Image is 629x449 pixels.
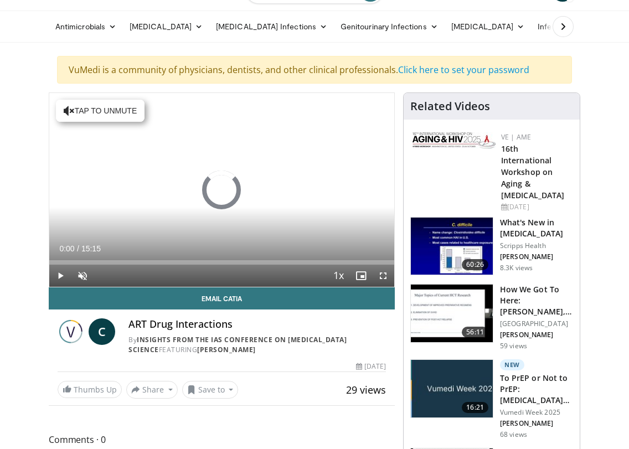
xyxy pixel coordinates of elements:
a: 60:26 What's New in [MEDICAL_DATA] Scripps Health [PERSON_NAME] 8.3K views [410,217,573,276]
button: Save to [182,381,239,399]
span: 60:26 [462,259,488,270]
img: adb1a9ce-fc27-437f-b820-c6ab825aae3d.jpg.150x105_q85_crop-smart_upscale.jpg [411,360,493,417]
div: By FEATURING [128,335,386,355]
a: [MEDICAL_DATA] [123,16,209,38]
button: Share [126,381,178,399]
a: VE | AME [501,132,531,142]
span: 0:00 [59,244,74,253]
h4: Related Videos [410,100,490,113]
h3: What's New in [MEDICAL_DATA] [500,217,573,239]
p: New [500,359,524,370]
p: Scripps Health [500,241,573,250]
button: Unmute [71,265,94,287]
a: 16th International Workshop on Aging & [MEDICAL_DATA] [501,143,564,200]
a: 56:11 How We Got To Here: [PERSON_NAME], Marrow Transplantation, and the Cell… [GEOGRAPHIC_DATA] ... [410,284,573,350]
p: [PERSON_NAME] [500,252,573,261]
a: Email Catia [49,287,395,309]
span: 29 views [346,383,386,396]
a: Genitourinary Infections [334,16,445,38]
img: e8f07e1b-50c7-4cb4-ba1c-2e7d745c9644.150x105_q85_crop-smart_upscale.jpg [411,285,493,342]
h3: How We Got To Here: [PERSON_NAME], Marrow Transplantation, and the Cell… [500,284,573,317]
a: [PERSON_NAME] [197,345,256,354]
p: 8.3K views [500,264,533,272]
div: VuMedi is a community of physicians, dentists, and other clinical professionals. [57,56,572,84]
p: 59 views [500,342,527,350]
img: 8828b190-63b7-4755-985f-be01b6c06460.150x105_q85_crop-smart_upscale.jpg [411,218,493,275]
div: [DATE] [501,202,571,212]
p: Vumedi Week 2025 [500,408,573,417]
a: 16:21 New To PrEP or Not to PrEP: [MEDICAL_DATA] Pre-Exposure Prophylaxis Vumedi Week 2025 [PERSO... [410,359,573,439]
img: bc2467d1-3f88-49dc-9c22-fa3546bada9e.png.150x105_q85_autocrop_double_scale_upscale_version-0.2.jpg [413,132,496,148]
div: [DATE] [356,362,386,371]
a: Insights from the IAS Conference on [MEDICAL_DATA] Science [128,335,347,354]
span: 56:11 [462,327,488,338]
a: C [89,318,115,345]
p: [GEOGRAPHIC_DATA] [500,319,573,328]
a: [MEDICAL_DATA] Infections [209,16,334,38]
a: Antimicrobials [49,16,123,38]
a: Click here to set your password [398,64,529,76]
button: Fullscreen [372,265,394,287]
a: [MEDICAL_DATA] [445,16,531,38]
span: 16:21 [462,402,488,413]
button: Play [49,265,71,287]
span: Comments 0 [49,432,395,447]
p: [PERSON_NAME] [500,331,573,339]
span: 15:15 [81,244,101,253]
h4: ART Drug Interactions [128,318,386,331]
p: 68 views [500,430,527,439]
button: Playback Rate [328,265,350,287]
button: Tap to unmute [56,100,145,122]
h3: To PrEP or Not to PrEP: [MEDICAL_DATA] Pre-Exposure Prophylaxis [500,373,573,406]
a: Thumbs Up [58,381,122,398]
div: Progress Bar [49,260,394,265]
img: Insights from the IAS Conference on HIV Science [58,318,84,345]
p: [PERSON_NAME] [500,419,573,428]
button: Enable picture-in-picture mode [350,265,372,287]
span: / [77,244,79,253]
video-js: Video Player [49,93,394,287]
